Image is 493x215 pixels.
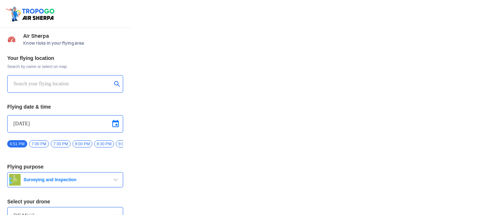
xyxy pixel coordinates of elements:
h3: Flying date & time [7,104,123,109]
img: Risk Scores [7,35,16,44]
span: 7:30 PM [51,140,71,147]
span: Air Sherpa [23,33,123,39]
img: ic_tgdronemaps.svg [5,5,57,22]
span: Know risks in your flying area [23,40,123,46]
span: 8:30 PM [94,140,114,147]
span: 8:00 PM [72,140,92,147]
span: 7:00 PM [29,140,49,147]
h3: Your flying location [7,56,123,61]
span: Surveying and Inspection [21,177,111,183]
img: survey.png [9,174,21,186]
span: 6:51 PM [7,140,27,147]
h3: Flying purpose [7,164,123,169]
button: Surveying and Inspection [7,172,123,187]
input: Select Date [13,119,117,128]
input: Search your flying location [13,80,112,88]
span: 9:00 PM [116,140,136,147]
h3: Select your drone [7,199,123,204]
span: Search by name or select on map [7,64,123,69]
